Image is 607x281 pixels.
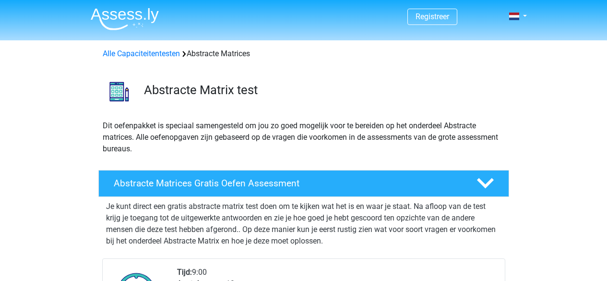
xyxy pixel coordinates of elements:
[416,12,449,21] a: Registreer
[144,83,501,98] h3: Abstracte Matrix test
[106,201,501,247] p: Je kunt direct een gratis abstracte matrix test doen om te kijken wat het is en waar je staat. Na...
[114,178,461,189] h4: Abstracte Matrices Gratis Oefen Assessment
[91,8,159,30] img: Assessly
[95,170,513,197] a: Abstracte Matrices Gratis Oefen Assessment
[177,268,192,277] b: Tijd:
[103,49,180,58] a: Alle Capaciteitentesten
[99,71,140,112] img: abstracte matrices
[103,120,505,155] p: Dit oefenpakket is speciaal samengesteld om jou zo goed mogelijk voor te bereiden op het onderdee...
[99,48,509,60] div: Abstracte Matrices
